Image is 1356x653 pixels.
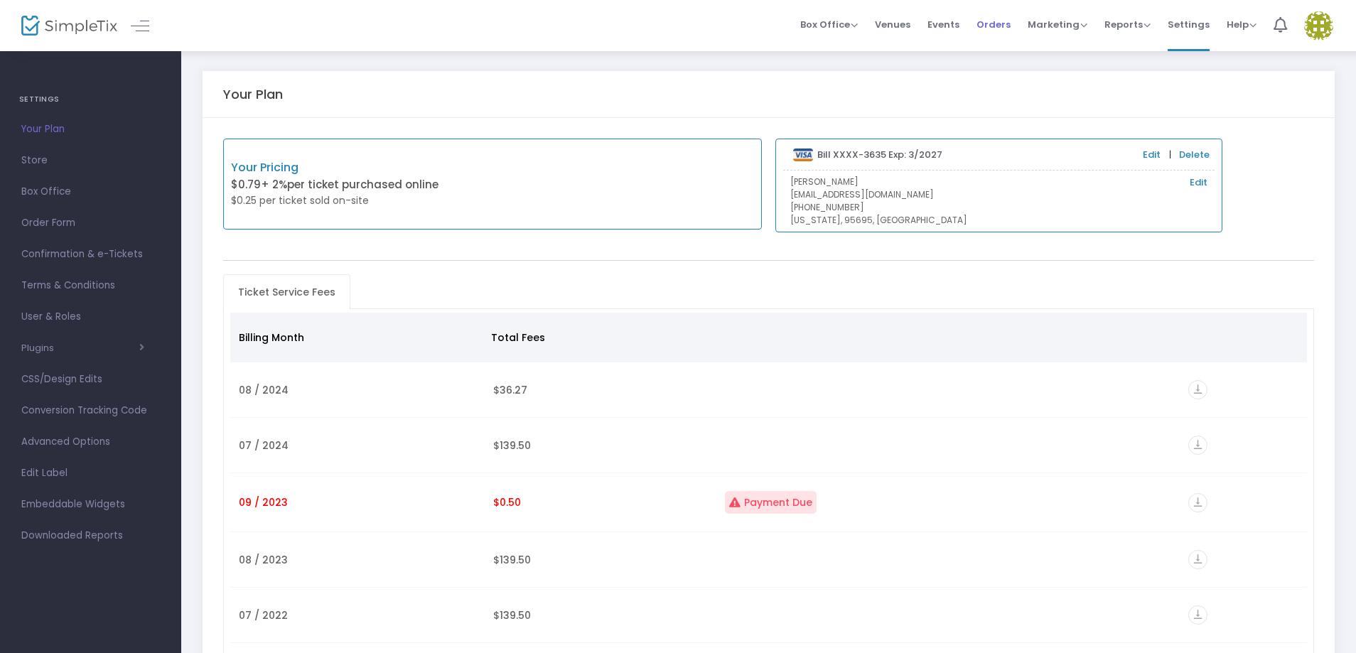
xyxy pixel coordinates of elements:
span: Box Office [21,183,160,201]
h4: SETTINGS [19,85,162,114]
p: [PHONE_NUMBER] [790,201,1207,214]
span: Settings [1168,6,1210,43]
img: visa.png [793,149,814,161]
i: vertical_align_bottom [1188,550,1207,569]
a: vertical_align_bottom [1188,497,1207,512]
span: | [1166,148,1175,162]
p: [PERSON_NAME] [790,176,1207,188]
span: Your Plan [21,120,160,139]
a: Delete [1179,148,1210,162]
i: vertical_align_bottom [1188,436,1207,455]
span: Order Form [21,214,160,232]
span: Confirmation & e-Tickets [21,245,160,264]
span: Reports [1104,18,1151,31]
span: $139.50 [493,438,531,453]
span: Advanced Options [21,433,160,451]
button: Plugins [21,342,144,354]
span: Events [927,6,959,43]
p: $0.25 per ticket sold on-site [231,193,493,208]
a: vertical_align_bottom [1188,384,1207,399]
h5: Your Plan [223,87,283,102]
span: Box Office [800,18,858,31]
div: Data table [230,313,1308,643]
span: Marketing [1028,18,1087,31]
i: vertical_align_bottom [1188,605,1207,625]
span: Payment Due [725,491,817,514]
p: Your Pricing [231,159,493,176]
th: Total Fees [483,313,712,362]
span: Terms & Conditions [21,276,160,295]
span: User & Roles [21,308,160,326]
span: Store [21,151,160,170]
span: CSS/Design Edits [21,370,160,389]
i: vertical_align_bottom [1188,380,1207,399]
i: vertical_align_bottom [1188,493,1207,512]
span: $139.50 [493,608,531,622]
b: Bill XXXX-3635 Exp: 3/2027 [817,148,942,161]
span: $139.50 [493,553,531,567]
span: Help [1227,18,1257,31]
a: vertical_align_bottom [1188,554,1207,568]
span: Conversion Tracking Code [21,401,160,420]
span: 08 / 2023 [239,553,288,567]
a: vertical_align_bottom [1188,610,1207,624]
th: Billing Month [230,313,483,362]
span: 09 / 2023 [239,495,288,509]
span: Orders [976,6,1011,43]
span: 07 / 2022 [239,608,288,622]
a: Edit [1190,176,1207,190]
span: Ticket Service Fees [230,281,344,303]
a: Edit [1143,148,1161,162]
p: [EMAIL_ADDRESS][DOMAIN_NAME] [790,188,1207,201]
span: 08 / 2024 [239,383,289,397]
span: Venues [875,6,910,43]
span: Downloaded Reports [21,527,160,545]
span: $36.27 [493,383,527,397]
span: 07 / 2024 [239,438,289,453]
p: [US_STATE], 95695, [GEOGRAPHIC_DATA] [790,214,1207,227]
span: Edit Label [21,464,160,482]
a: vertical_align_bottom [1188,440,1207,454]
span: $0.50 [493,495,521,509]
p: $0.79 per ticket purchased online [231,177,493,193]
span: Embeddable Widgets [21,495,160,514]
span: + 2% [261,177,287,192]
